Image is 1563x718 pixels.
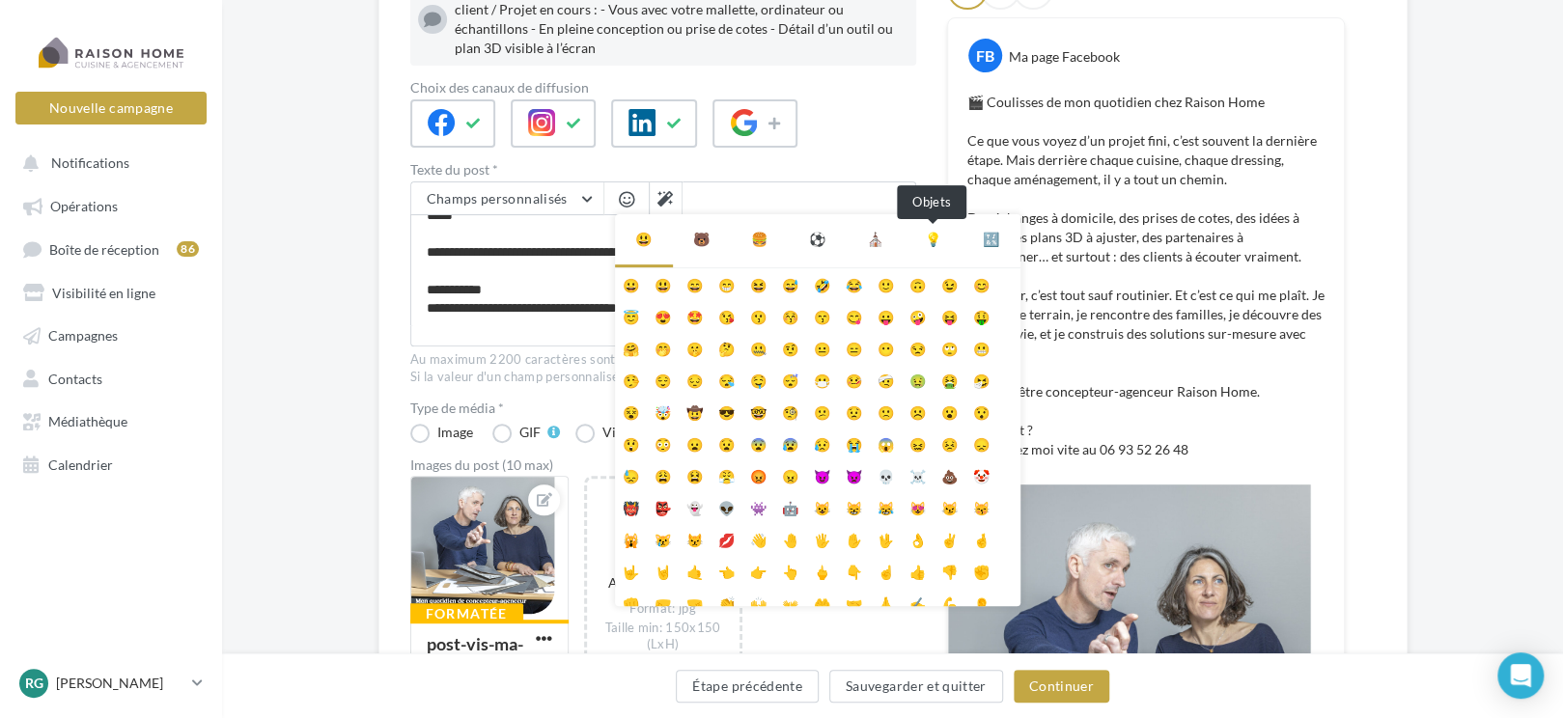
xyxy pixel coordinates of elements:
[965,587,997,619] li: 👂
[48,370,102,386] span: Contacts
[679,300,711,332] li: 🤩
[934,428,965,459] li: 😣
[742,491,774,523] li: 👾
[615,364,647,396] li: 🤥
[12,360,210,395] a: Contacts
[838,523,870,555] li: ✋
[615,555,647,587] li: 🤟
[902,491,934,523] li: 😻
[965,332,997,364] li: 😬
[742,555,774,587] li: 👉
[410,163,916,177] label: Texte du post *
[647,459,679,491] li: 😩
[806,364,838,396] li: 😷
[410,81,916,95] label: Choix des canaux de diffusion
[870,428,902,459] li: 😱
[410,325,916,346] label: 685/2200
[838,459,870,491] li: 👿
[679,332,711,364] li: 🤫
[838,332,870,364] li: 😑
[934,523,965,555] li: ✌
[897,185,966,219] div: Objets
[902,300,934,332] li: 🤪
[902,459,934,491] li: ☠️
[968,39,1002,72] div: FB
[711,428,742,459] li: 😧
[711,587,742,619] li: 👏
[983,230,999,249] div: 🔣
[679,523,711,555] li: 😾
[870,491,902,523] li: 😹
[806,268,838,300] li: 🤣
[902,523,934,555] li: 👌
[12,187,210,222] a: Opérations
[50,198,118,214] span: Opérations
[806,300,838,332] li: 😙
[774,459,806,491] li: 😠
[615,491,647,523] li: 👹
[902,332,934,364] li: 😒
[411,182,603,215] button: Champs personnalisés
[647,428,679,459] li: 😳
[965,491,997,523] li: 😽
[742,428,774,459] li: 😨
[711,555,742,587] li: 👈
[742,332,774,364] li: 🤐
[427,190,568,207] span: Champs personnalisés
[902,396,934,428] li: ☹️
[410,603,523,624] div: Formatée
[806,555,838,587] li: 🖕
[806,459,838,491] li: 😈
[410,401,916,415] label: Type de média *
[679,396,711,428] li: 🤠
[647,364,679,396] li: 😌
[12,446,210,481] a: Calendrier
[838,491,870,523] li: 😸
[676,670,819,703] button: Étape précédente
[679,364,711,396] li: 😔
[647,268,679,300] li: 😃
[52,284,155,300] span: Visibilité en ligne
[774,300,806,332] li: 😚
[742,396,774,428] li: 🤓
[774,491,806,523] li: 🤖
[806,396,838,428] li: 😕
[679,268,711,300] li: 😄
[15,92,207,124] button: Nouvelle campagne
[838,300,870,332] li: 😋
[870,459,902,491] li: 💀
[615,268,647,300] li: 😀
[742,300,774,332] li: 😗
[711,396,742,428] li: 😎
[679,555,711,587] li: 🤙
[679,428,711,459] li: 😦
[177,241,199,257] div: 86
[965,459,997,491] li: 🤡
[870,396,902,428] li: 🙁
[15,665,207,702] a: Rg [PERSON_NAME]
[965,268,997,300] li: 😊
[965,555,997,587] li: ✊
[635,230,652,249] div: 😃
[774,364,806,396] li: 😴
[48,413,127,429] span: Médiathèque
[647,491,679,523] li: 👺
[934,332,965,364] li: 🙄
[693,230,710,249] div: 🐻
[870,332,902,364] li: 😶
[902,555,934,587] li: 👍
[934,300,965,332] li: 😝
[870,300,902,332] li: 😛
[806,428,838,459] li: 😥
[965,396,997,428] li: 😯
[615,428,647,459] li: 😲
[49,240,159,257] span: Boîte de réception
[965,523,997,555] li: 🤞
[870,364,902,396] li: 🤕
[838,555,870,587] li: 👇
[711,300,742,332] li: 😘
[934,491,965,523] li: 😼
[12,145,203,179] button: Notifications
[12,231,210,266] a: Boîte de réception86
[647,300,679,332] li: 😍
